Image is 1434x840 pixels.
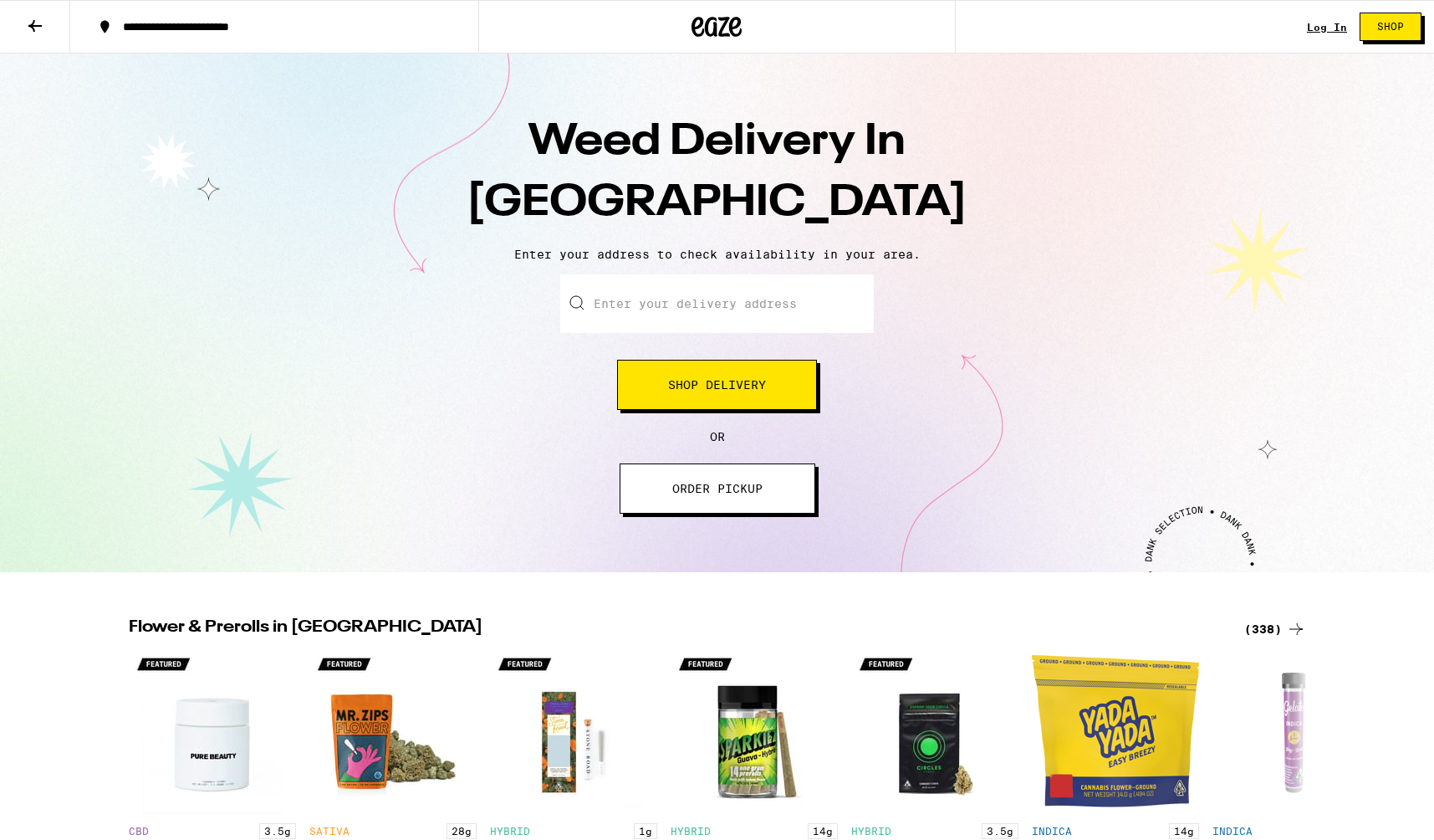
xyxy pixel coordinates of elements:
p: 28g [447,823,477,839]
button: ORDER PICKUP [620,464,815,514]
img: Pure Beauty - Gush Mints 1:1 - 3.5g [129,648,296,815]
button: Shop Delivery [617,360,817,410]
p: HYBRID [671,826,711,837]
p: HYBRID [851,826,891,837]
p: CBD [129,826,149,837]
p: INDICA [1212,826,1253,837]
span: OR [710,430,725,443]
img: Stone Road - Purple Runtz Hash & Diamonds Infused - 1g [490,648,657,815]
p: 14g [808,823,838,839]
a: Shop [1347,13,1434,41]
span: Shop Delivery [668,379,766,391]
p: 3.5g [982,823,1018,839]
span: ORDER PICKUP [672,483,763,494]
h1: Weed Delivery In [425,112,1010,234]
p: 1g [634,823,657,839]
a: (338) [1244,619,1306,639]
button: Shop [1360,13,1421,41]
h2: Flower & Prerolls in [GEOGRAPHIC_DATA] [129,619,1224,639]
p: 3.5g [259,823,296,839]
img: Circles Base Camp - Headband - 3.5g [851,648,1018,815]
p: Enter your address to check availability in your area. [17,248,1417,261]
img: Sparkiez - Guava 14-Pack - 14g [671,648,838,815]
input: Enter your delivery address [560,274,874,333]
img: Mr. Zips - Sunshine Punch - 28g [309,648,477,815]
p: INDICA [1032,826,1072,837]
a: Log In [1307,22,1347,33]
span: [GEOGRAPHIC_DATA] [467,182,967,225]
img: Gelato - Grape Pie - 1g [1212,648,1380,815]
p: HYBRID [490,826,530,837]
img: Yada Yada - Glitter Bomb Pre-Ground - 14g [1032,648,1199,815]
p: 14g [1169,823,1199,839]
p: SATIVA [309,826,350,837]
span: Shop [1377,22,1404,32]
